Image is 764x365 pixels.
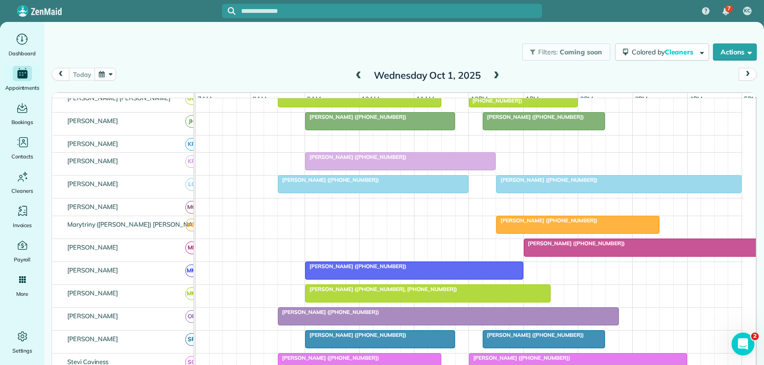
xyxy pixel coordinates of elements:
[65,140,120,147] span: [PERSON_NAME]
[185,201,198,214] span: MG
[65,157,120,165] span: [PERSON_NAME]
[69,68,95,81] button: today
[65,335,120,343] span: [PERSON_NAME]
[277,177,380,183] span: [PERSON_NAME] ([PHONE_NUMBER])
[222,7,235,15] button: Focus search
[469,95,489,103] span: 12pm
[13,220,32,230] span: Invoices
[496,177,598,183] span: [PERSON_NAME] ([PHONE_NUMBER])
[482,114,584,120] span: [PERSON_NAME] ([PHONE_NUMBER])
[5,83,40,93] span: Appointments
[65,266,120,274] span: [PERSON_NAME]
[185,219,198,231] span: ME
[368,70,487,81] h2: Wednesday Oct 1, 2025
[185,92,198,105] span: GG
[560,48,603,56] span: Coming soon
[65,220,205,228] span: Marytriny ([PERSON_NAME]) [PERSON_NAME]
[277,309,380,315] span: [PERSON_NAME] ([PHONE_NUMBER])
[12,346,32,355] span: Settings
[632,48,697,56] span: Colored by
[185,333,198,346] span: SR
[4,238,41,264] a: Payroll
[468,355,571,361] span: [PERSON_NAME] ([PHONE_NUMBER])
[360,95,381,103] span: 10am
[665,48,695,56] span: Cleaners
[523,240,626,247] span: [PERSON_NAME] ([PHONE_NUMBER])
[578,95,595,103] span: 2pm
[185,310,198,323] span: OR
[185,115,198,128] span: JH
[4,203,41,230] a: Invoices
[14,255,31,264] span: Payroll
[185,155,198,168] span: KR
[185,241,198,254] span: ML
[65,243,120,251] span: [PERSON_NAME]
[11,152,33,161] span: Contacts
[65,312,120,320] span: [PERSON_NAME]
[65,94,172,102] span: [PERSON_NAME] [PERSON_NAME]
[65,289,120,297] span: [PERSON_NAME]
[185,287,198,300] span: MM
[716,1,736,22] div: 7 unread notifications
[185,178,198,191] span: LC
[305,263,407,270] span: [PERSON_NAME] ([PHONE_NUMBER])
[739,68,757,81] button: next
[524,95,541,103] span: 1pm
[688,95,704,103] span: 4pm
[4,169,41,196] a: Cleaners
[751,333,759,340] span: 2
[196,95,213,103] span: 7am
[185,264,198,277] span: MM
[732,333,754,355] iframe: Intercom live chat
[305,286,457,292] span: [PERSON_NAME] ([PHONE_NUMBER], [PHONE_NUMBER])
[305,332,407,338] span: [PERSON_NAME] ([PHONE_NUMBER])
[277,355,380,361] span: [PERSON_NAME] ([PHONE_NUMBER])
[11,117,33,127] span: Bookings
[16,289,28,299] span: More
[305,114,407,120] span: [PERSON_NAME] ([PHONE_NUMBER])
[4,135,41,161] a: Contacts
[615,43,709,61] button: Colored byCleaners
[9,49,36,58] span: Dashboard
[468,91,545,104] span: Pu Tech ([PHONE_NUMBER], [PHONE_NUMBER])
[713,43,757,61] button: Actions
[65,117,120,125] span: [PERSON_NAME]
[228,7,235,15] svg: Focus search
[305,154,407,160] span: [PERSON_NAME] ([PHONE_NUMBER])
[414,95,436,103] span: 11am
[744,7,751,15] span: KC
[251,95,268,103] span: 8am
[11,186,33,196] span: Cleaners
[538,48,558,56] span: Filters:
[52,68,70,81] button: prev
[4,66,41,93] a: Appointments
[65,203,120,210] span: [PERSON_NAME]
[4,100,41,127] a: Bookings
[185,138,198,151] span: KR
[305,95,323,103] span: 9am
[727,5,731,12] span: 7
[482,332,584,338] span: [PERSON_NAME] ([PHONE_NUMBER])
[65,180,120,188] span: [PERSON_NAME]
[4,31,41,58] a: Dashboard
[496,217,598,224] span: [PERSON_NAME] ([PHONE_NUMBER])
[4,329,41,355] a: Settings
[633,95,650,103] span: 3pm
[742,95,759,103] span: 5pm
